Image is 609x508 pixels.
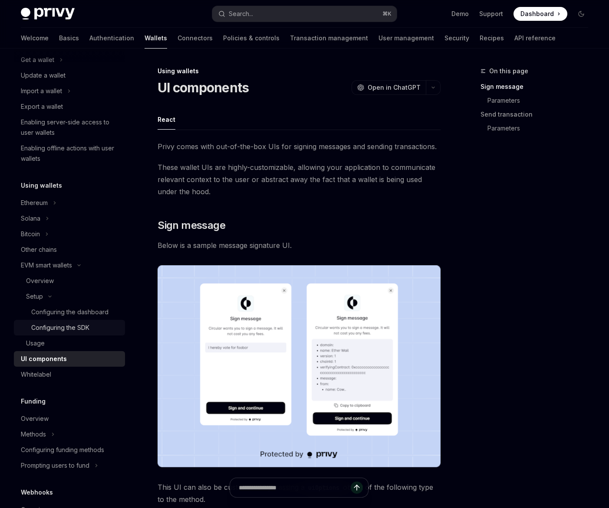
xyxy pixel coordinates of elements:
[481,107,595,121] a: Send transaction
[14,68,125,83] a: Update a wallet
[21,445,104,455] div: Configuring funding methods
[14,367,125,382] a: Whitelabel
[480,28,504,49] a: Recipes
[21,354,67,364] div: UI components
[14,273,125,289] a: Overview
[352,80,426,95] button: Open in ChatGPT
[26,291,43,302] div: Setup
[158,140,441,153] span: Privy comes with out-of-the-box UIs for signing messages and sending transactions.
[574,7,588,21] button: Toggle dark mode
[481,80,595,94] a: Sign message
[21,101,63,112] div: Export a wallet
[290,28,368,49] a: Transaction management
[14,320,125,335] a: Configuring the SDK
[158,239,441,251] span: Below is a sample message signature UI.
[379,28,434,49] a: User management
[451,10,469,18] a: Demo
[351,482,363,494] button: Send message
[382,10,392,17] span: ⌘ K
[21,460,89,471] div: Prompting users to fund
[14,335,125,351] a: Usage
[21,244,57,255] div: Other chains
[21,8,75,20] img: dark logo
[21,429,46,440] div: Methods
[158,161,441,198] span: These wallet UIs are highly-customizable, allowing your application to communicate relevant conte...
[158,218,225,232] span: Sign message
[21,260,72,270] div: EVM smart wallets
[21,180,62,191] h5: Using wallets
[31,307,109,317] div: Configuring the dashboard
[89,28,134,49] a: Authentication
[21,28,49,49] a: Welcome
[14,140,125,166] a: Enabling offline actions with user wallets
[514,28,556,49] a: API reference
[14,411,125,427] a: Overview
[479,10,503,18] a: Support
[158,80,249,95] h1: UI components
[14,442,125,458] a: Configuring funding methods
[158,265,441,467] img: images/Sign.png
[212,6,397,22] button: Search...⌘K
[14,351,125,367] a: UI components
[520,10,554,18] span: Dashboard
[21,213,40,224] div: Solana
[145,28,167,49] a: Wallets
[21,143,120,164] div: Enabling offline actions with user wallets
[21,117,120,138] div: Enabling server-side access to user wallets
[223,28,280,49] a: Policies & controls
[59,28,79,49] a: Basics
[21,229,40,239] div: Bitcoin
[14,242,125,257] a: Other chains
[514,7,567,21] a: Dashboard
[368,83,421,92] span: Open in ChatGPT
[26,276,54,286] div: Overview
[21,487,53,498] h5: Webhooks
[487,94,595,107] a: Parameters
[14,114,125,140] a: Enabling server-side access to user wallets
[26,338,45,348] div: Usage
[21,414,49,424] div: Overview
[21,369,51,380] div: Whitelabel
[487,121,595,135] a: Parameters
[178,28,213,49] a: Connectors
[14,304,125,320] a: Configuring the dashboard
[21,396,46,407] h5: Funding
[21,86,62,96] div: Import a wallet
[229,9,253,19] div: Search...
[444,28,469,49] a: Security
[31,322,89,333] div: Configuring the SDK
[14,99,125,114] a: Export a wallet
[158,109,175,130] button: React
[21,198,48,208] div: Ethereum
[158,67,441,75] div: Using wallets
[21,70,66,81] div: Update a wallet
[489,66,528,76] span: On this page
